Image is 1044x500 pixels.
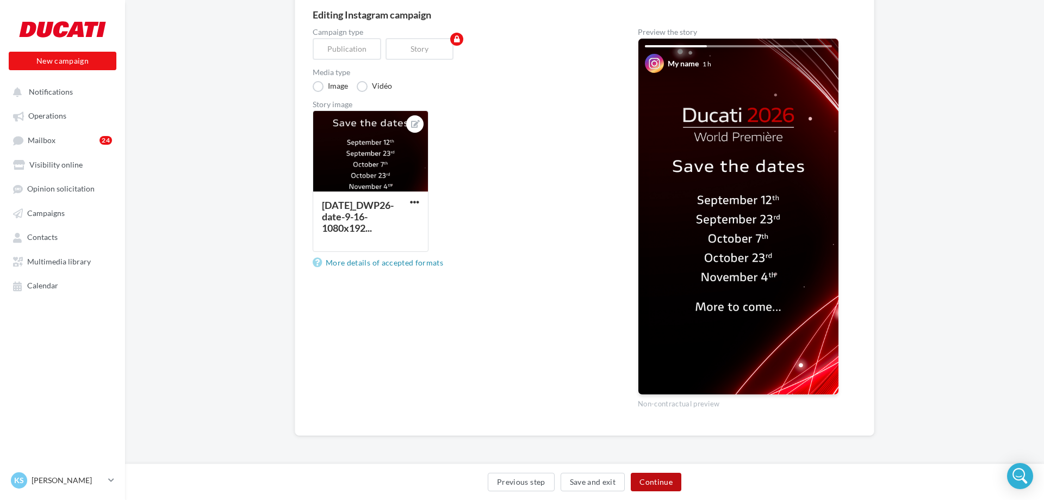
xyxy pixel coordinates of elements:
[357,81,392,92] label: Vidéo
[29,87,73,96] span: Notifications
[7,227,119,246] a: Contacts
[668,58,699,69] div: My name
[27,208,65,218] span: Campaigns
[703,59,711,69] div: 1 h
[7,130,119,150] a: Mailbox24
[100,136,112,145] div: 24
[27,184,95,194] span: Opinion solicitation
[561,473,625,491] button: Save and exit
[7,275,119,295] a: Calendar
[313,101,603,108] div: Story image
[27,281,58,291] span: Calendar
[27,233,58,242] span: Contacts
[313,256,448,269] a: More details of accepted formats
[9,470,116,491] a: KS [PERSON_NAME]
[7,155,119,174] a: Visibility online
[32,475,104,486] p: [PERSON_NAME]
[7,203,119,223] a: Campaigns
[322,199,394,234] div: [DATE]_DWP26-date-9-16-1080x192...
[9,52,116,70] button: New campaign
[28,112,66,121] span: Operations
[1007,463,1033,489] div: Open Intercom Messenger
[638,28,839,36] div: Preview the story
[29,160,83,169] span: Visibility online
[631,473,681,491] button: Continue
[7,251,119,271] a: Multimedia library
[28,135,55,145] span: Mailbox
[638,39,838,394] img: Your Instagram story preview
[638,395,839,409] div: Non-contractual preview
[488,473,555,491] button: Previous step
[27,257,91,266] span: Multimedia library
[7,82,114,101] button: Notifications
[7,106,119,125] a: Operations
[313,10,856,20] div: Editing Instagram campaign
[313,81,348,92] label: Image
[313,69,603,76] label: Media type
[7,178,119,198] a: Opinion solicitation
[14,475,24,486] span: KS
[313,28,603,36] label: Campaign type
